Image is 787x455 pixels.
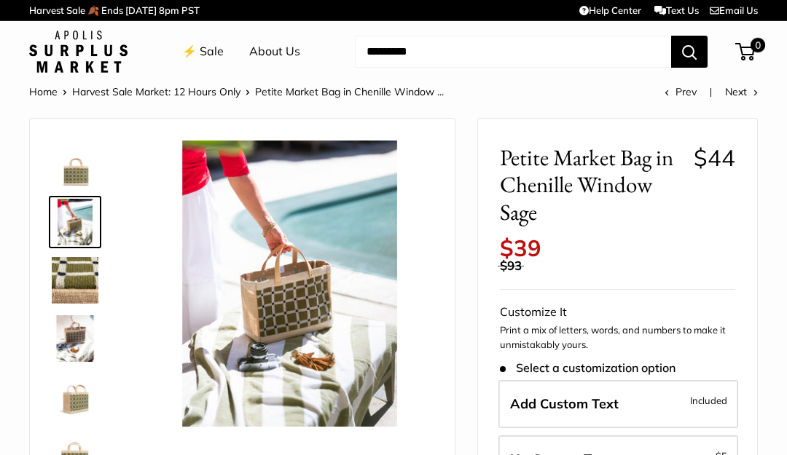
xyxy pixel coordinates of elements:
[500,234,541,262] span: $39
[737,43,755,60] a: 0
[29,82,444,101] nav: Breadcrumb
[249,41,300,63] a: About Us
[498,380,738,428] label: Add Custom Text
[500,144,683,226] span: Petite Market Bag in Chenille Window Sage
[579,4,641,16] a: Help Center
[52,141,98,187] img: Petite Market Bag in Chenille Window Sage
[52,257,98,304] img: Petite Market Bag in Chenille Window Sage
[52,315,98,362] img: Petite Market Bag in Chenille Window Sage
[500,323,735,352] p: Print a mix of letters, words, and numbers to make it unmistakably yours.
[654,4,699,16] a: Text Us
[751,38,765,52] span: 0
[255,85,444,98] span: Petite Market Bag in Chenille Window ...
[49,371,101,423] a: Petite Market Bag in Chenille Window Sage
[690,392,727,409] span: Included
[49,312,101,365] a: Petite Market Bag in Chenille Window Sage
[49,196,101,248] a: Petite Market Bag in Chenille Window Sage
[500,361,676,375] span: Select a customization option
[500,258,522,273] span: $93
[694,143,735,172] span: $44
[72,85,240,98] a: Harvest Sale Market: 12 Hours Only
[665,85,697,98] a: Prev
[146,141,433,427] img: Petite Market Bag in Chenille Window Sage
[510,395,619,412] span: Add Custom Text
[500,301,735,323] div: Customize It
[182,41,224,63] a: ⚡️ Sale
[725,85,758,98] a: Next
[710,4,758,16] a: Email Us
[355,36,671,68] input: Search...
[52,199,98,245] img: Petite Market Bag in Chenille Window Sage
[29,85,58,98] a: Home
[52,373,98,420] img: Petite Market Bag in Chenille Window Sage
[29,31,128,73] img: Apolis: Surplus Market
[671,36,708,68] button: Search
[49,254,101,306] a: Petite Market Bag in Chenille Window Sage
[49,138,101,190] a: Petite Market Bag in Chenille Window Sage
